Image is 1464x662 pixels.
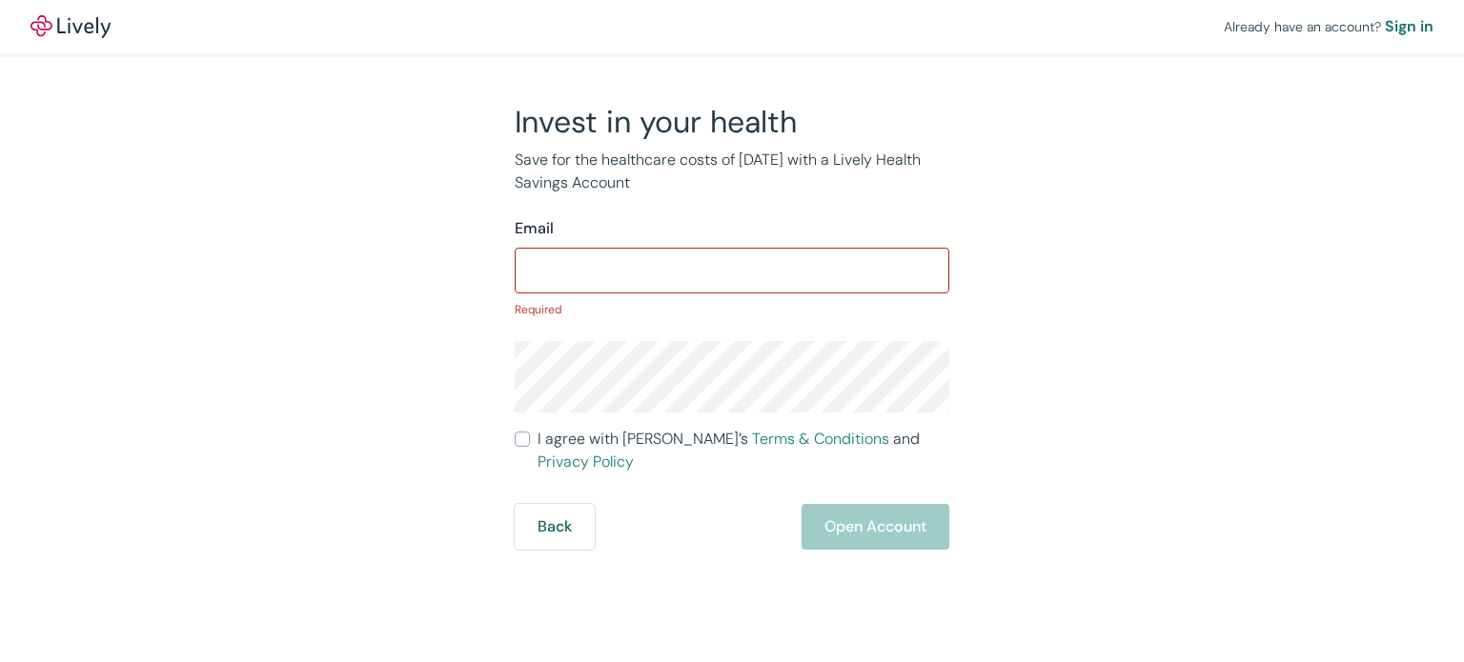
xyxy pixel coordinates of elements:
p: Required [515,301,949,318]
img: Lively [30,15,111,38]
a: Sign in [1385,15,1433,38]
button: Back [515,504,595,550]
p: Save for the healthcare costs of [DATE] with a Lively Health Savings Account [515,149,949,194]
label: Email [515,217,554,240]
a: LivelyLively [30,15,111,38]
a: Privacy Policy [538,451,634,471]
a: Terms & Conditions [752,429,889,449]
span: I agree with [PERSON_NAME]’s and [538,428,949,473]
h2: Invest in your health [515,103,949,141]
div: Already have an account? [1224,15,1433,38]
